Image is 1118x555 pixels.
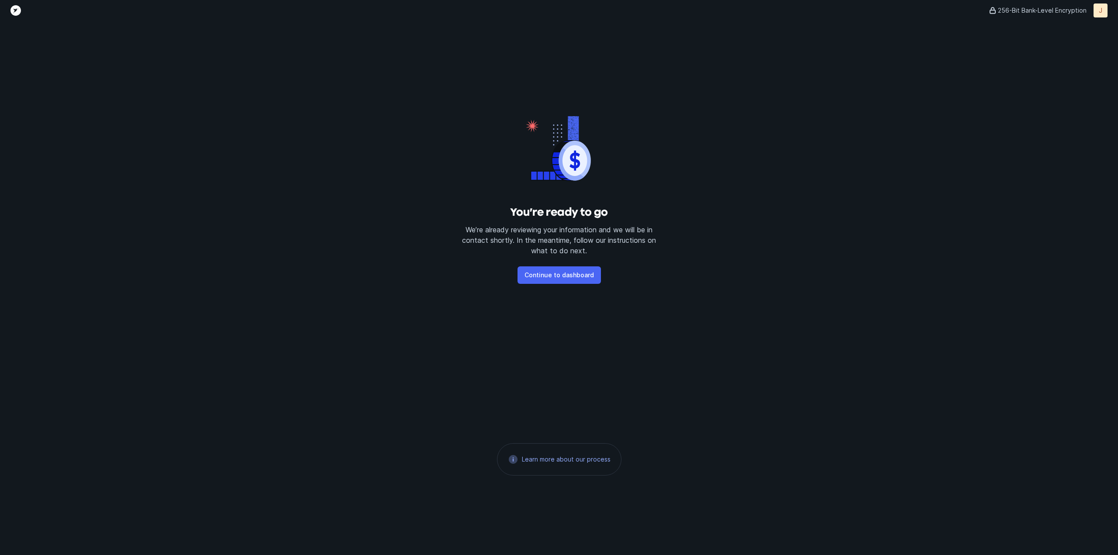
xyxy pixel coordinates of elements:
[522,455,611,464] a: Learn more about our process
[524,270,594,280] p: Continue to dashboard
[461,205,657,219] h3: You’re ready to go
[1094,3,1108,17] button: J
[1099,6,1102,15] p: J
[998,6,1087,15] p: 256-Bit Bank-Level Encryption
[518,266,601,284] button: Continue to dashboard
[461,224,657,256] p: We’re already reviewing your information and we will be in contact shortly. In the meantime, foll...
[508,454,518,465] img: 21d95410f660ccd52279b82b2de59a72.svg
